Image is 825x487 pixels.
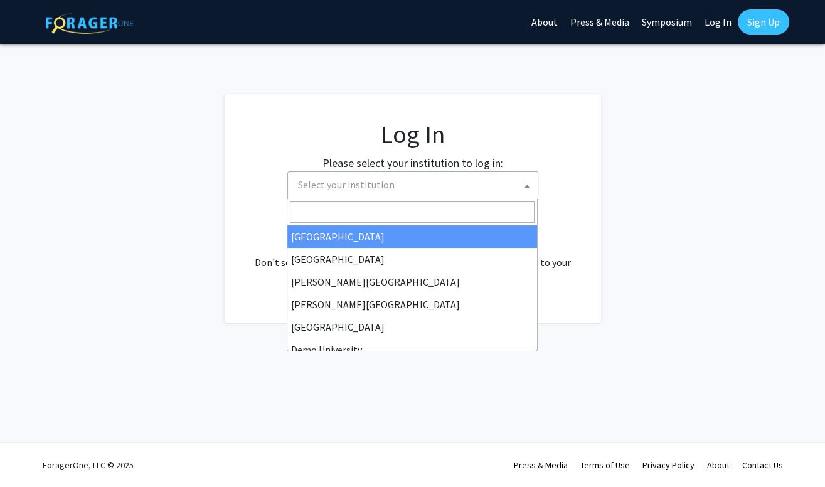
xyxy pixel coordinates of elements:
span: Select your institution [298,178,395,191]
li: [PERSON_NAME][GEOGRAPHIC_DATA] [287,293,537,316]
div: ForagerOne, LLC © 2025 [43,443,134,487]
a: Contact Us [742,459,783,471]
span: Select your institution [287,171,538,200]
a: About [707,459,730,471]
h1: Log In [250,119,576,149]
li: [GEOGRAPHIC_DATA] [287,248,537,270]
a: Privacy Policy [642,459,695,471]
input: Search [290,201,535,223]
li: [PERSON_NAME][GEOGRAPHIC_DATA] [287,270,537,293]
div: No account? . Don't see your institution? about bringing ForagerOne to your institution. [250,225,576,285]
span: Select your institution [293,172,538,198]
a: Sign Up [738,9,789,35]
li: [GEOGRAPHIC_DATA] [287,316,537,338]
label: Please select your institution to log in: [322,154,503,171]
li: Demo University [287,338,537,361]
li: [GEOGRAPHIC_DATA] [287,225,537,248]
a: Press & Media [514,459,568,471]
img: ForagerOne Logo [46,12,134,34]
a: Terms of Use [580,459,630,471]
